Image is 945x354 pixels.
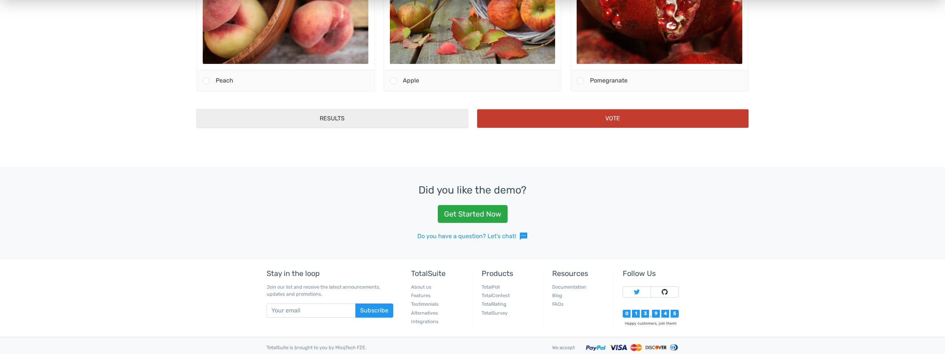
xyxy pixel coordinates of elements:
img: fruit-3246127_1920-500x500.jpg [390,39,555,205]
a: Documentation [552,284,586,290]
h5: Products [482,269,537,277]
input: Your email [267,303,356,318]
div: TotalSuite is brought to you by MisqTech FZE. [261,344,547,351]
h5: TotalSuite [411,269,467,277]
img: Accepted payment methods [586,343,679,352]
span: sms [519,232,528,241]
span: Strawberry [590,218,621,225]
div: 5 [671,310,678,318]
span: Kiwi [403,218,414,225]
p: Your favorite fruit? [196,15,749,24]
a: TotalSurvey [482,310,508,316]
div: We accept [547,344,580,351]
a: TotalRating [482,301,506,307]
h5: Follow Us [623,269,678,277]
h3: Did you like the demo? [18,185,927,196]
a: TotalPoll [482,284,500,290]
p: Join our list and receive the latest announcements, updates and promotions. [267,283,393,298]
div: 0 [623,310,630,318]
a: Do you have a question? Let's chat!sms [417,232,528,241]
button: Subscribe [355,303,393,318]
h5: Resources [552,269,608,277]
div: 9 [652,310,660,318]
div: Happy customers, join them! [623,321,678,326]
a: Get Started Now [438,205,508,223]
div: 1 [632,310,640,318]
div: 4 [661,310,669,318]
a: About us [411,284,431,290]
img: Follow TotalSuite on Github [662,289,668,295]
img: cereal-898073_1920-500x500.jpg [203,39,368,205]
div: , [649,313,652,318]
img: Follow TotalSuite on Twitter [634,289,640,295]
a: Testimonials [411,301,439,307]
h5: Stay in the loop [267,269,393,277]
span: Banana [216,218,237,225]
a: Alternatives [411,310,438,316]
a: TotalContest [482,293,510,298]
a: Integrations [411,319,439,324]
a: Features [411,293,431,298]
a: Blog [552,293,562,298]
div: 3 [641,310,649,318]
a: FAQs [552,301,564,307]
img: strawberry-1180048_1920-500x500.jpg [577,39,742,205]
